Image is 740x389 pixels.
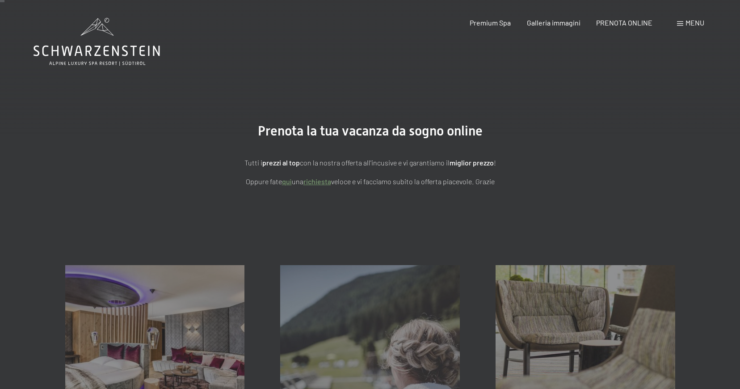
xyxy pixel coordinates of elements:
strong: miglior prezzo [450,158,494,167]
a: Premium Spa [470,18,511,27]
span: Menu [685,18,704,27]
p: Tutti i con la nostra offerta all'incusive e vi garantiamo il ! [147,157,593,169]
strong: prezzi al top [262,158,300,167]
span: Prenota la tua vacanza da sogno online [258,123,483,139]
a: PRENOTA ONLINE [596,18,652,27]
p: Oppure fate una veloce e vi facciamo subito la offerta piacevole. Grazie [147,176,593,187]
a: richiesta [303,177,331,186]
a: quì [282,177,292,186]
a: Galleria immagini [527,18,580,27]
